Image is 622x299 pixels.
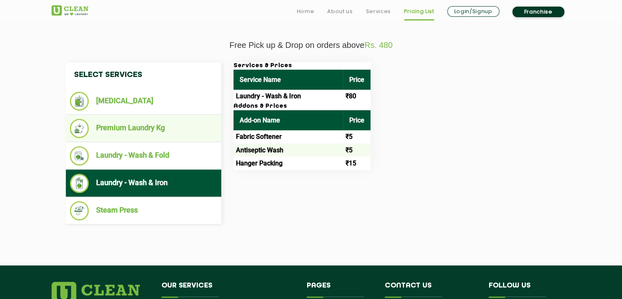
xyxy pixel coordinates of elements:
[327,7,353,16] a: About us
[447,6,499,17] a: Login/Signup
[512,7,564,17] a: Franchise
[366,7,391,16] a: Services
[364,41,393,50] span: Rs. 480
[66,62,221,88] h4: Select Services
[70,92,89,111] img: Dry Cleaning
[307,282,373,297] h4: Pages
[234,110,343,130] th: Add-on Name
[52,41,571,50] p: Free Pick up & Drop on orders above
[234,156,343,170] td: Hanger Packing
[70,201,217,220] li: Steam Press
[234,70,343,90] th: Service Name
[234,90,343,103] td: Laundry - Wash & Iron
[489,282,561,297] h4: Follow us
[234,143,343,156] td: Antiseptic Wash
[70,119,89,138] img: Premium Laundry Kg
[70,146,89,165] img: Laundry - Wash & Fold
[343,130,371,143] td: ₹5
[343,110,371,130] th: Price
[70,174,217,193] li: Laundry - Wash & Iron
[52,5,88,16] img: UClean Laundry and Dry Cleaning
[234,103,371,110] h3: Addons & Prices
[343,90,371,103] td: ₹80
[404,7,434,16] a: Pricing List
[70,201,89,220] img: Steam Press
[297,7,314,16] a: Home
[70,146,217,165] li: Laundry - Wash & Fold
[343,143,371,156] td: ₹5
[162,282,295,297] h4: Our Services
[70,92,217,111] li: [MEDICAL_DATA]
[343,70,371,90] th: Price
[385,282,476,297] h4: Contact us
[343,156,371,170] td: ₹15
[234,130,343,143] td: Fabric Softener
[70,119,217,138] li: Premium Laundry Kg
[234,62,371,70] h3: Services & Prices
[70,174,89,193] img: Laundry - Wash & Iron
